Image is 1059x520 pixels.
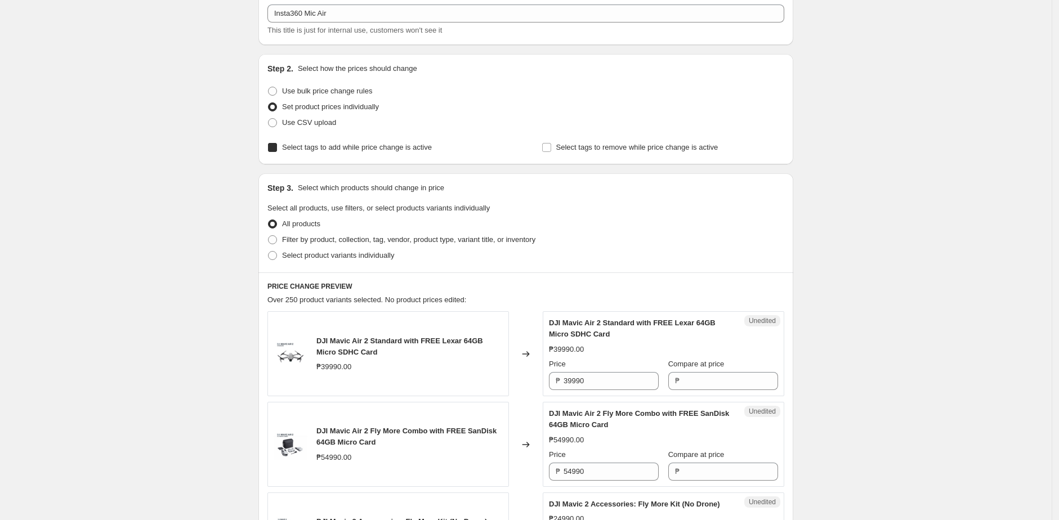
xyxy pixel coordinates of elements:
[675,376,680,385] span: ₱
[316,337,483,356] span: DJI Mavic Air 2 Standard with FREE Lexar 64GB Micro SDHC Card
[556,376,560,385] span: ₱
[267,295,466,304] span: Over 250 product variants selected. No product prices edited:
[298,182,444,194] p: Select which products should change in price
[549,344,584,355] div: ₱39990.00
[282,118,336,127] span: Use CSV upload
[282,102,379,111] span: Set product prices individually
[267,204,490,212] span: Select all products, use filters, or select products variants individually
[267,282,784,291] h6: PRICE CHANGE PREVIEW
[549,434,584,446] div: ₱54990.00
[549,319,716,338] span: DJI Mavic Air 2 Standard with FREE Lexar 64GB Micro SDHC Card
[675,467,680,476] span: ₱
[267,63,293,74] h2: Step 2.
[316,361,351,373] div: ₱39990.00
[282,143,432,151] span: Select tags to add while price change is active
[668,450,725,459] span: Compare at price
[749,407,776,416] span: Unedited
[556,467,560,476] span: ₱
[282,219,320,228] span: All products
[267,26,442,34] span: This title is just for internal use, customers won't see it
[556,143,718,151] span: Select tags to remove while price change is active
[282,251,394,259] span: Select product variants individually
[298,63,417,74] p: Select how the prices should change
[749,316,776,325] span: Unedited
[267,182,293,194] h2: Step 3.
[749,497,776,506] span: Unedited
[267,5,784,23] input: 30% off holiday sale
[549,409,729,429] span: DJI Mavic Air 2 Fly More Combo with FREE SanDisk 64GB Micro Card
[282,235,535,244] span: Filter by product, collection, tag, vendor, product type, variant title, or inventory
[549,500,720,508] span: DJI Mavic 2 Accessories: Fly More Kit (No Drone)
[282,87,372,95] span: Use bulk price change rules
[316,452,351,463] div: ₱54990.00
[668,360,725,368] span: Compare at price
[549,360,566,368] span: Price
[316,427,497,446] span: DJI Mavic Air 2 Fly More Combo with FREE SanDisk 64GB Micro Card
[274,428,307,461] img: whitealtiCopy_FADBBB0_80x.png
[549,450,566,459] span: Price
[274,337,307,371] img: whitealtiCopy_4BFE32E_80x.png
